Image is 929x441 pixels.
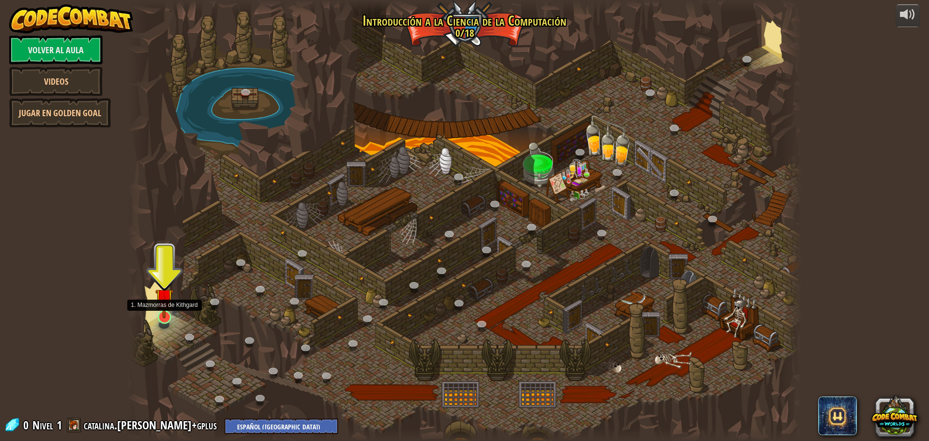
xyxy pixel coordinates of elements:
[23,417,31,433] span: 0
[84,417,220,433] a: catalina.[PERSON_NAME]+gplus
[9,67,103,96] a: Videos
[9,35,103,64] a: Volver al aula
[9,4,133,33] img: CodeCombat - Learn how to code by playing a game
[32,417,53,433] span: Nivel
[9,98,111,127] a: Jugar en Golden Goal
[896,4,920,27] button: Ajustar el volúmen
[57,417,62,433] span: 1
[155,277,173,318] img: level-banner-unstarted.png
